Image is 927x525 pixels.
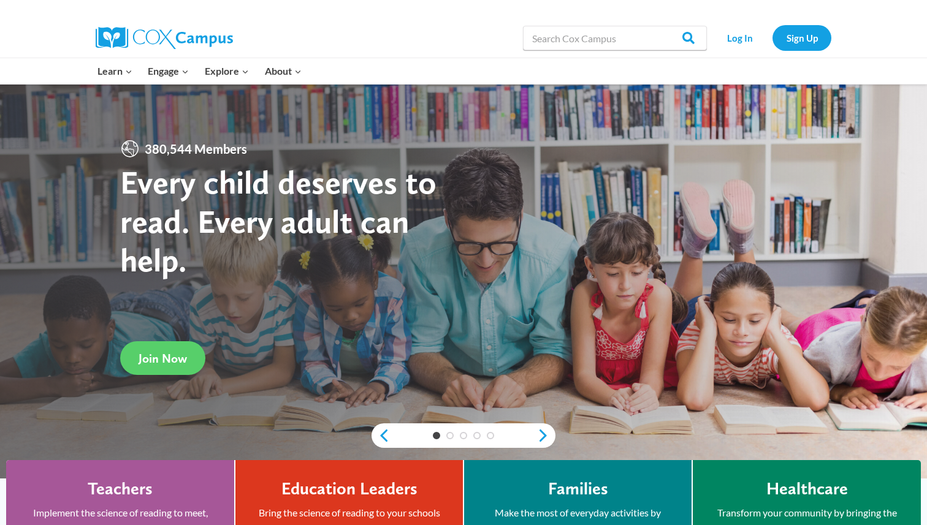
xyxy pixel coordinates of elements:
h4: Education Leaders [281,478,418,499]
span: Explore [205,63,249,79]
span: Engage [148,63,189,79]
a: next [537,428,555,443]
img: Cox Campus [96,27,233,49]
div: content slider buttons [372,423,555,448]
a: Join Now [120,341,205,375]
nav: Primary Navigation [90,58,309,84]
a: 2 [446,432,454,439]
h4: Teachers [88,478,153,499]
h4: Healthcare [766,478,848,499]
a: previous [372,428,390,443]
span: Join Now [139,351,187,366]
span: Learn [97,63,132,79]
a: 1 [433,432,440,439]
a: 5 [487,432,494,439]
nav: Secondary Navigation [713,25,831,50]
input: Search Cox Campus [523,26,707,50]
strong: Every child deserves to read. Every adult can help. [120,162,437,279]
a: 4 [473,432,481,439]
a: 3 [460,432,467,439]
span: 380,544 Members [140,139,252,159]
h4: Families [548,478,608,499]
span: About [265,63,302,79]
a: Sign Up [772,25,831,50]
a: Log In [713,25,766,50]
